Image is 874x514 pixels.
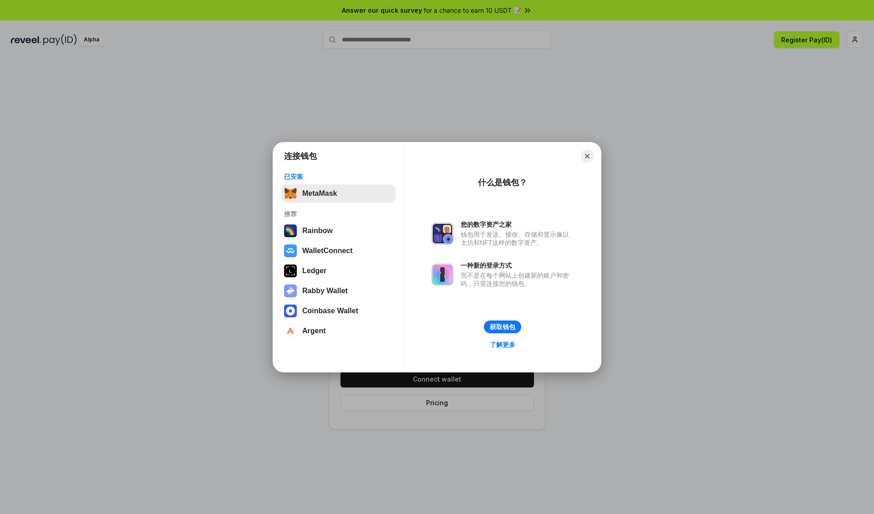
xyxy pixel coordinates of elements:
[461,230,574,247] div: 钱包用于发送、接收、存储和显示像以太坊和NFT这样的数字资产。
[281,222,396,240] button: Rainbow
[302,327,326,335] div: Argent
[284,210,393,218] div: 推荐
[302,267,326,275] div: Ledger
[432,223,453,244] img: svg+xml,%3Csvg%20xmlns%3D%22http%3A%2F%2Fwww.w3.org%2F2000%2Fsvg%22%20fill%3D%22none%22%20viewBox...
[284,187,297,200] img: svg+xml,%3Csvg%20fill%3D%22none%22%20height%3D%2233%22%20viewBox%3D%220%200%2035%2033%22%20width%...
[490,341,515,349] div: 了解更多
[302,247,353,255] div: WalletConnect
[284,285,297,297] img: svg+xml,%3Csvg%20xmlns%3D%22http%3A%2F%2Fwww.w3.org%2F2000%2Fsvg%22%20fill%3D%22none%22%20viewBox...
[461,220,574,229] div: 您的数字资产之家
[302,189,337,198] div: MetaMask
[281,242,396,260] button: WalletConnect
[281,184,396,203] button: MetaMask
[302,227,333,235] div: Rainbow
[281,262,396,280] button: Ledger
[281,302,396,320] button: Coinbase Wallet
[302,287,348,295] div: Rabby Wallet
[461,261,574,270] div: 一种新的登录方式
[461,271,574,288] div: 而不是在每个网站上创建新的账户和密码，只需连接您的钱包。
[484,321,521,333] button: 获取钱包
[284,305,297,317] img: svg+xml,%3Csvg%20width%3D%2228%22%20height%3D%2228%22%20viewBox%3D%220%200%2028%2028%22%20fill%3D...
[284,325,297,337] img: svg+xml,%3Csvg%20width%3D%2228%22%20height%3D%2228%22%20viewBox%3D%220%200%2028%2028%22%20fill%3D...
[284,224,297,237] img: svg+xml,%3Csvg%20width%3D%22120%22%20height%3D%22120%22%20viewBox%3D%220%200%20120%20120%22%20fil...
[281,282,396,300] button: Rabby Wallet
[484,339,521,351] a: 了解更多
[284,244,297,257] img: svg+xml,%3Csvg%20width%3D%2228%22%20height%3D%2228%22%20viewBox%3D%220%200%2028%2028%22%20fill%3D...
[432,264,453,285] img: svg+xml,%3Csvg%20xmlns%3D%22http%3A%2F%2Fwww.w3.org%2F2000%2Fsvg%22%20fill%3D%22none%22%20viewBox...
[302,307,358,315] div: Coinbase Wallet
[284,265,297,277] img: svg+xml,%3Csvg%20xmlns%3D%22http%3A%2F%2Fwww.w3.org%2F2000%2Fsvg%22%20width%3D%2228%22%20height%3...
[281,322,396,340] button: Argent
[478,177,527,188] div: 什么是钱包？
[284,173,393,181] div: 已安装
[490,323,515,331] div: 获取钱包
[581,150,594,163] button: Close
[284,151,317,162] h1: 连接钱包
